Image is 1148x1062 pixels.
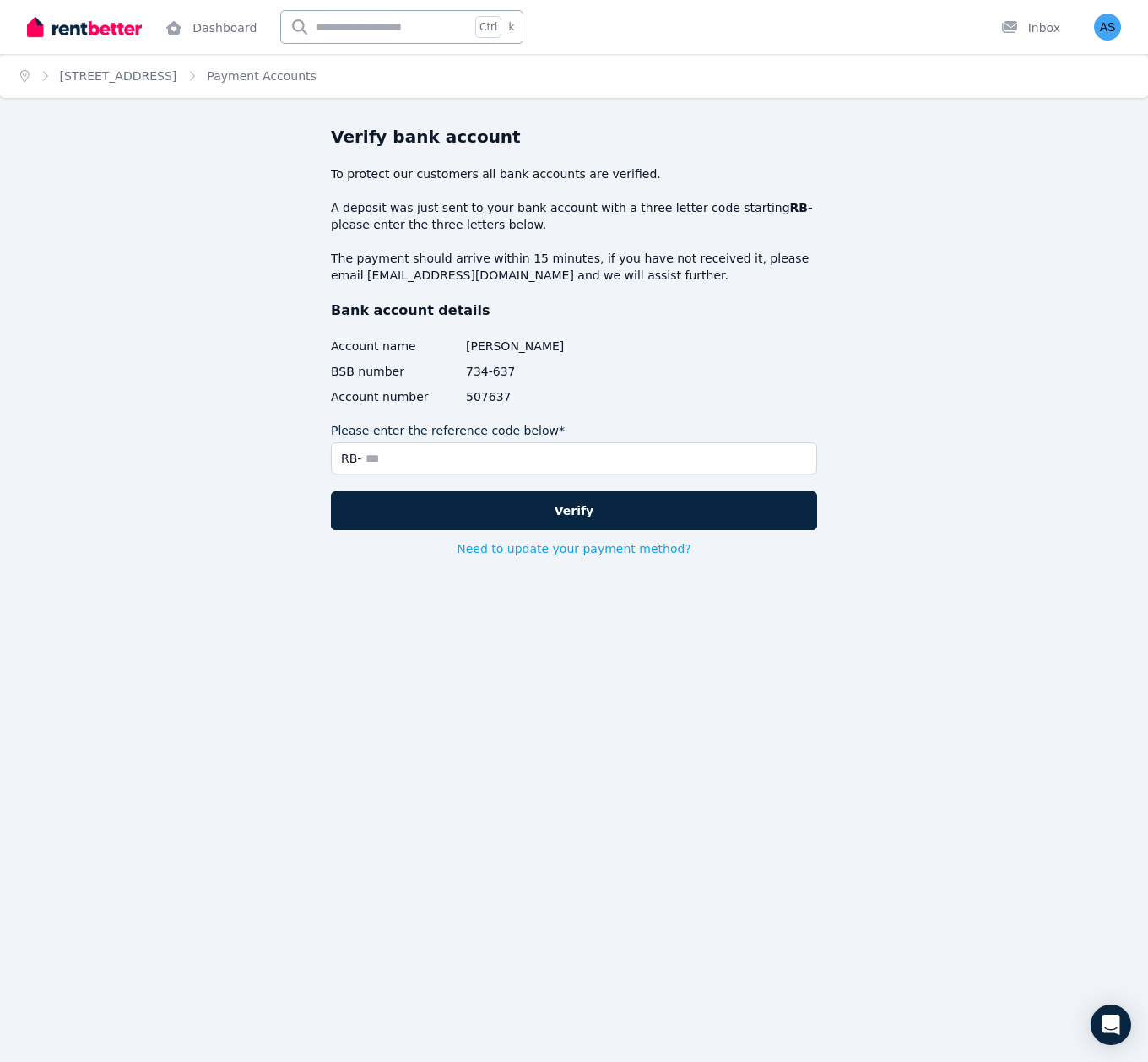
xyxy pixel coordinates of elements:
p: A deposit was just sent to your bank account with a three letter code starting please enter the t... [331,199,817,233]
img: RentBetter [27,14,142,40]
div: BSB number [331,363,458,380]
span: [PERSON_NAME] [466,338,817,355]
p: To protect our customers all bank accounts are verified. [331,165,817,182]
div: Account number [331,388,458,405]
button: Need to update your payment method? [457,540,691,557]
a: [EMAIL_ADDRESS][DOMAIN_NAME] [367,268,574,282]
div: Inbox [1001,19,1060,36]
span: 734-637 [466,363,817,380]
button: Verify [331,491,817,530]
strong: RB- [790,201,813,214]
label: Please enter the reference code below* [331,422,565,439]
span: Ctrl [475,16,501,38]
span: Payment Accounts [207,68,317,84]
div: Open Intercom Messenger [1091,1005,1131,1045]
h2: Verify bank account [331,125,817,149]
img: Adam Stewart [1094,14,1121,41]
p: Bank account details [331,301,817,321]
span: 507637 [466,388,817,405]
p: The payment should arrive within 15 minutes, if you have not received it, please email and we wil... [331,250,817,284]
div: Account name [331,338,458,355]
a: [STREET_ADDRESS] [60,69,177,83]
span: k [508,20,514,34]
